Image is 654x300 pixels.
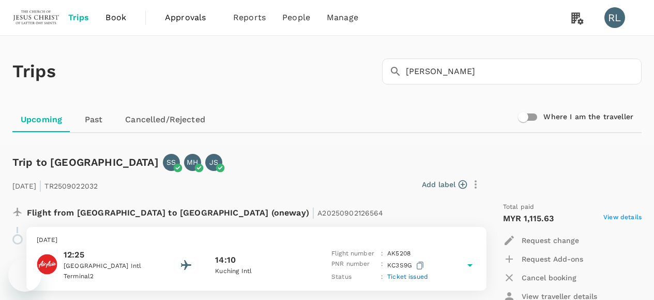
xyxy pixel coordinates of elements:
p: : [381,259,383,272]
p: AK 5208 [387,249,410,259]
input: Search by travellers, trips, or destination, label, team [406,59,642,84]
div: RL [604,7,625,28]
p: JS [209,157,218,167]
p: [GEOGRAPHIC_DATA] Intl [64,261,157,272]
p: Status [331,272,377,282]
p: 12:25 [64,249,157,261]
span: People [282,11,310,24]
img: AirAsia [37,254,57,275]
span: Reports [233,11,266,24]
span: Approvals [165,11,217,24]
span: | [39,178,42,193]
p: Terminal 2 [64,272,157,282]
p: MH [187,157,198,167]
p: Kuching Intl [215,266,308,277]
h6: Where I am the traveller [543,111,633,123]
p: Request Add-ons [522,254,583,264]
p: [DATE] [37,235,476,246]
p: Flight number [331,249,377,259]
span: A20250902126564 [317,209,383,217]
p: Request change [522,235,579,246]
span: Book [105,11,126,24]
p: [DATE] TR2509022032 [12,175,98,194]
span: View details [603,212,642,225]
a: Cancelled/Rejected [117,107,214,132]
p: 14:10 [215,254,236,266]
a: Upcoming [12,107,70,132]
button: Request change [503,231,579,250]
a: Past [70,107,117,132]
p: KC3S9G [387,259,426,272]
span: Trips [68,11,89,24]
button: Request Add-ons [503,250,583,268]
button: Add label [422,179,467,190]
p: Cancel booking [522,273,576,283]
span: Total paid [503,202,535,212]
iframe: Button to launch messaging window [8,259,41,292]
button: Cancel booking [503,268,576,287]
span: Manage [327,11,358,24]
img: The Malaysian Church of Jesus Christ of Latter-day Saints [12,6,60,29]
p: MYR 1,115.63 [503,212,554,225]
h1: Trips [12,36,56,107]
p: SS [166,157,176,167]
p: : [381,272,383,282]
h6: Trip to [GEOGRAPHIC_DATA] [12,154,159,170]
p: PNR number [331,259,377,272]
span: Ticket issued [387,273,428,280]
p: : [381,249,383,259]
p: Flight from [GEOGRAPHIC_DATA] to [GEOGRAPHIC_DATA] (oneway) [27,202,384,221]
span: | [312,205,315,220]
